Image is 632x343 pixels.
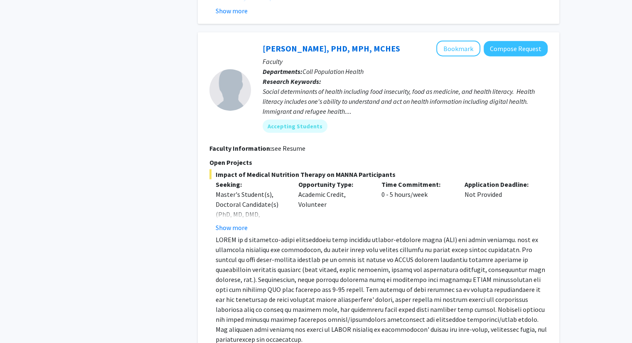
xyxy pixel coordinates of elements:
[375,179,458,233] div: 0 - 5 hours/week
[216,179,286,189] p: Seeking:
[216,223,248,233] button: Show more
[209,169,548,179] span: Impact of Medical Nutrition Therapy on MANNA Participants
[484,41,548,56] button: Compose Request to Rickie Brawer, PHD, MPH, MCHES
[381,179,452,189] p: Time Commitment:
[263,43,400,54] a: [PERSON_NAME], PHD, MPH, MCHES
[436,41,480,56] button: Add Rickie Brawer, PHD, MPH, MCHES to Bookmarks
[458,179,541,233] div: Not Provided
[216,189,286,259] div: Master's Student(s), Doctoral Candidate(s) (PhD, MD, DMD, PharmD, etc.), Postdoctoral Researcher(...
[292,179,375,233] div: Academic Credit, Volunteer
[298,179,369,189] p: Opportunity Type:
[209,157,548,167] p: Open Projects
[263,120,327,133] mat-chip: Accepting Students
[263,77,321,86] b: Research Keywords:
[6,306,35,337] iframe: Chat
[263,56,548,66] p: Faculty
[263,86,548,116] div: Social determinants of health including food insecurity, food as medicine, and health literacy. H...
[272,144,305,152] fg-read-more: see Resume
[465,179,535,189] p: Application Deadline:
[209,144,272,152] b: Faculty Information:
[216,6,248,16] button: Show more
[302,67,364,76] span: Coll Population Health
[263,67,302,76] b: Departments:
